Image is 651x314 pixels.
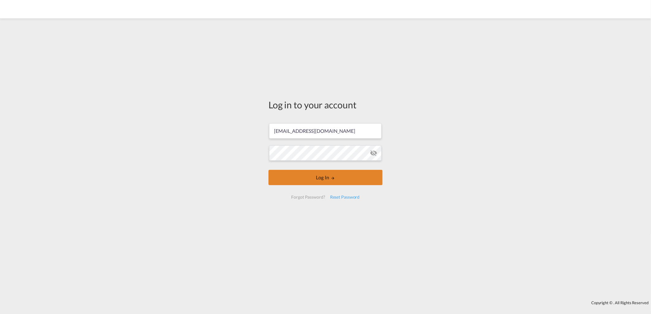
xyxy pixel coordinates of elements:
[268,170,383,185] button: LOGIN
[268,98,383,111] div: Log in to your account
[328,192,362,203] div: Reset Password
[370,149,377,157] md-icon: icon-eye-off
[269,123,382,139] input: Enter email/phone number
[289,192,327,203] div: Forgot Password?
